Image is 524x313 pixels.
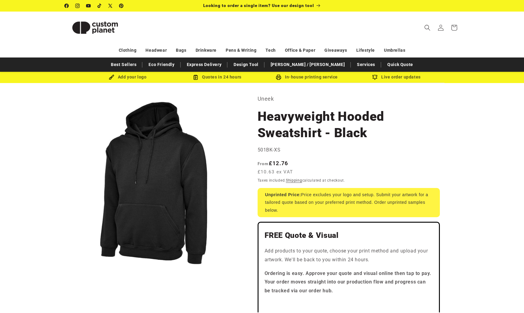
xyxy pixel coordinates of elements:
[421,21,434,34] summary: Search
[184,59,225,70] a: Express Delivery
[286,178,302,183] a: Shipping
[372,75,378,80] img: Order updates
[265,270,432,294] strong: Ordering is easy. Approve your quote and visual online then tap to pay. Your order moves straight...
[258,147,281,153] span: 501BK-XS
[276,75,281,80] img: In-house printing
[258,160,288,166] strong: £12.76
[203,3,314,8] span: Looking to order a single item? Use our design tool
[146,45,167,56] a: Headwear
[258,177,440,183] div: Taxes included. calculated at checkout.
[193,75,198,80] img: Order Updates Icon
[258,169,293,176] span: £10.63 ex VAT
[265,192,301,197] strong: Unprinted Price:
[173,73,262,81] div: Quotes in 24 hours
[65,94,242,272] media-gallery: Gallery Viewer
[258,188,440,217] div: Price excludes your logo and setup. Submit your artwork for a tailored quote based on your prefer...
[83,73,173,81] div: Add your logo
[352,73,441,81] div: Live order updates
[285,45,315,56] a: Office & Paper
[258,108,440,141] h1: Heavyweight Hooded Sweatshirt - Black
[108,59,139,70] a: Best Sellers
[109,75,114,80] img: Brush Icon
[258,161,269,166] span: From
[176,45,186,56] a: Bags
[265,231,433,240] h2: FREE Quote & Visual
[354,59,378,70] a: Services
[65,14,125,41] img: Custom Planet
[258,94,440,104] p: Uneek
[146,59,177,70] a: Eco Friendly
[226,45,256,56] a: Pens & Writing
[62,12,128,43] a: Custom Planet
[196,45,217,56] a: Drinkware
[268,59,348,70] a: [PERSON_NAME] / [PERSON_NAME]
[119,45,137,56] a: Clothing
[324,45,347,56] a: Giveaways
[262,73,352,81] div: In-house printing service
[231,59,262,70] a: Design Tool
[265,300,433,306] iframe: Customer reviews powered by Trustpilot
[265,247,433,264] p: Add products to your quote, choose your print method and upload your artwork. We'll be back to yo...
[384,59,416,70] a: Quick Quote
[356,45,375,56] a: Lifestyle
[384,45,405,56] a: Umbrellas
[265,45,276,56] a: Tech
